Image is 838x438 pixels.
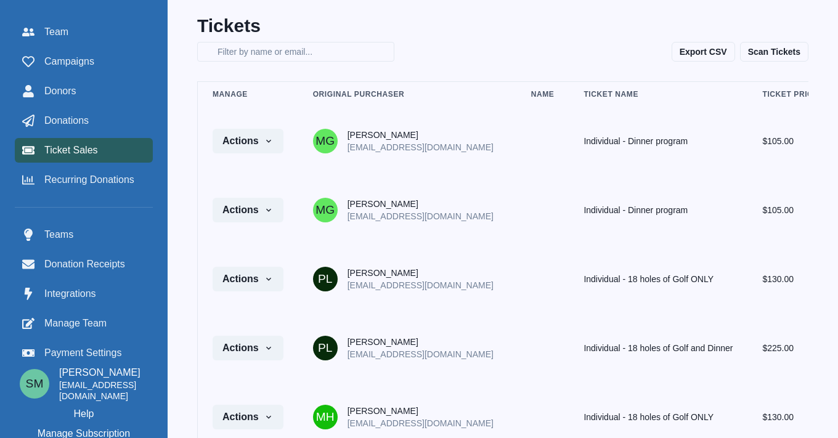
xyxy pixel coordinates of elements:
[15,282,153,306] a: Integrations
[15,49,153,74] a: Campaigns
[44,286,96,301] span: Integrations
[348,129,494,141] p: [PERSON_NAME]
[348,417,494,429] p: [EMAIL_ADDRESS][DOMAIN_NAME]
[44,257,125,272] span: Donation Receipts
[348,267,494,279] p: [PERSON_NAME]
[747,82,833,107] th: Ticket Price
[15,79,153,103] a: Donors
[44,84,76,99] span: Donors
[298,82,516,107] th: Original Purchaser
[348,279,494,291] p: [EMAIL_ADDRESS][DOMAIN_NAME]
[198,82,298,107] th: Manage
[348,405,494,417] p: [PERSON_NAME]
[44,54,94,69] span: Campaigns
[15,168,153,192] a: Recurring Donations
[672,42,735,62] button: Export CSV
[197,42,394,62] input: Filter by name or email...
[15,20,153,44] a: Team
[15,222,153,247] a: Teams
[15,341,153,365] a: Payment Settings
[15,108,153,133] a: Donations
[348,348,494,360] p: [EMAIL_ADDRESS][DOMAIN_NAME]
[15,252,153,277] a: Donation Receipts
[313,336,502,360] a: Phil Laskowsky[PERSON_NAME][EMAIL_ADDRESS][DOMAIN_NAME]
[197,15,808,37] h2: Tickets
[569,82,747,107] th: Ticket Name
[313,198,502,222] a: Megan Garhan[PERSON_NAME][EMAIL_ADDRESS][DOMAIN_NAME]
[44,25,68,39] span: Team
[348,141,494,153] p: [EMAIL_ADDRESS][DOMAIN_NAME]
[213,405,283,429] button: Actions
[313,267,502,291] a: Phil Laskowsky[PERSON_NAME][EMAIL_ADDRESS][DOMAIN_NAME]
[740,42,808,62] a: Scan Tickets
[569,314,747,383] td: Individual - 18 holes of Golf and Dinner
[569,176,747,245] td: Individual - Dinner program
[747,176,833,245] td: $ 105.00
[747,107,833,176] td: $ 105.00
[44,143,98,158] span: Ticket Sales
[316,411,335,423] div: Matthew Hasse
[318,342,332,354] div: Phil Laskowsky
[315,135,335,147] div: Megan Garhan
[348,198,494,210] p: [PERSON_NAME]
[44,316,107,331] span: Manage Team
[318,273,332,285] div: Phil Laskowsky
[213,267,283,291] button: Actions
[74,407,94,421] a: Help
[44,113,89,128] span: Donations
[348,210,494,222] p: [EMAIL_ADDRESS][DOMAIN_NAME]
[213,129,283,153] button: Actions
[313,405,502,429] a: Matthew Hasse[PERSON_NAME][EMAIL_ADDRESS][DOMAIN_NAME]
[747,245,833,314] td: $ 130.00
[516,82,569,107] th: Name
[59,365,148,380] p: [PERSON_NAME]
[569,107,747,176] td: Individual - Dinner program
[213,198,283,222] button: Actions
[348,336,494,348] p: [PERSON_NAME]
[315,204,335,216] div: Megan Garhan
[213,336,283,360] button: Actions
[59,380,148,402] p: [EMAIL_ADDRESS][DOMAIN_NAME]
[44,227,73,242] span: Teams
[15,311,153,336] a: Manage Team
[44,172,134,187] span: Recurring Donations
[26,378,44,389] div: Shannon Merkin
[15,138,153,163] a: Ticket Sales
[569,245,747,314] td: Individual - 18 holes of Golf ONLY
[313,129,502,153] a: Megan Garhan[PERSON_NAME][EMAIL_ADDRESS][DOMAIN_NAME]
[747,314,833,383] td: $ 225.00
[44,346,121,360] span: Payment Settings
